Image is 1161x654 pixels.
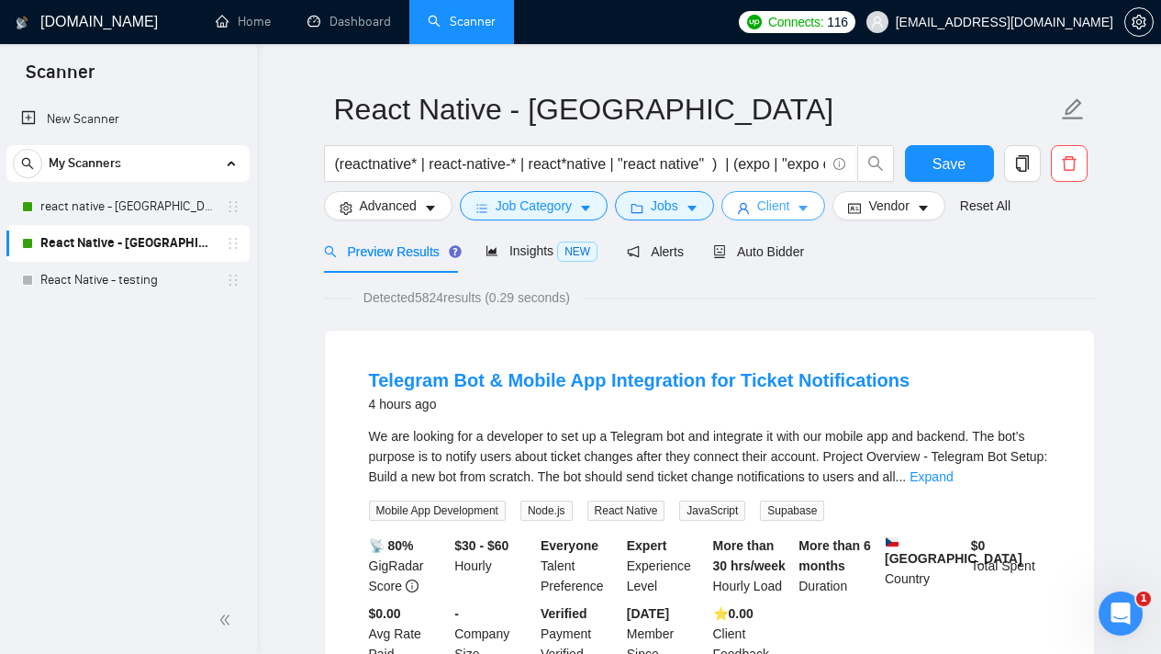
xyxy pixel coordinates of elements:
span: caret-down [686,201,698,215]
span: 1 [1136,592,1151,606]
a: Telegram Bot & Mobile App Integration for Ticket Notifications [369,370,910,390]
span: Job Category [496,196,572,216]
button: settingAdvancedcaret-down [324,191,452,220]
b: - [454,606,459,621]
button: copy [1004,145,1041,182]
a: React Native - testing [40,262,215,299]
span: holder [226,273,240,288]
a: Reset All [960,196,1010,216]
a: dashboardDashboard [307,14,391,29]
span: folder [631,201,643,215]
li: New Scanner [6,101,250,138]
span: edit [1061,97,1085,121]
span: 116 [827,12,847,32]
button: search [857,145,894,182]
div: Experience Level [623,536,709,596]
span: ... [896,469,907,484]
div: 4 hours ago [369,393,910,415]
a: New Scanner [21,101,235,138]
span: JavaScript [679,501,745,521]
a: react native - [GEOGRAPHIC_DATA] [40,188,215,225]
span: delete [1052,155,1087,172]
span: Insights [486,243,597,258]
a: homeHome [216,14,271,29]
span: search [324,245,337,258]
div: Total Spent [967,536,1054,596]
span: info-circle [406,580,419,592]
input: Search Freelance Jobs... [335,152,825,175]
button: search [13,149,42,178]
span: caret-down [424,201,437,215]
b: More than 6 months [798,538,871,573]
span: caret-down [917,201,930,215]
div: Hourly Load [709,536,796,596]
span: Preview Results [324,244,456,259]
button: setting [1124,7,1154,37]
span: setting [1125,15,1153,29]
span: Alerts [627,244,684,259]
span: Save [932,152,966,175]
span: bars [475,201,488,215]
span: double-left [218,611,237,629]
a: React Native - [GEOGRAPHIC_DATA] [40,225,215,262]
span: React Native [587,501,665,521]
div: Tooltip anchor [447,243,463,260]
span: Connects: [768,12,823,32]
b: More than 30 hrs/week [713,538,786,573]
span: holder [226,236,240,251]
span: caret-down [579,201,592,215]
div: We are looking for a developer to set up a Telegram bot and integrate it with our mobile app and ... [369,426,1050,487]
span: Jobs [651,196,678,216]
button: idcardVendorcaret-down [832,191,944,220]
b: ⭐️ 0.00 [713,606,754,621]
a: setting [1124,15,1154,29]
button: folderJobscaret-down [615,191,714,220]
span: holder [226,199,240,214]
span: search [14,157,41,170]
span: NEW [557,242,597,262]
div: Hourly [451,536,537,596]
iframe: Intercom live chat [1099,592,1143,636]
span: Mobile App Development [369,501,506,521]
span: idcard [848,201,861,215]
span: area-chart [486,244,498,257]
span: Advanced [360,196,417,216]
b: [GEOGRAPHIC_DATA] [885,536,1022,566]
span: Auto Bidder [713,244,804,259]
b: [DATE] [627,606,669,621]
div: GigRadar Score [365,536,452,596]
a: Expand [910,469,953,484]
img: 🇨🇿 [886,536,899,548]
span: Scanner [11,59,109,97]
b: $0.00 [369,606,401,621]
img: logo [16,8,28,38]
span: Vendor [868,196,909,216]
b: $ 0 [971,538,986,553]
input: Scanner name... [334,86,1057,132]
li: My Scanners [6,145,250,299]
span: user [871,16,884,28]
span: My Scanners [49,145,121,182]
a: searchScanner [428,14,496,29]
span: copy [1005,155,1040,172]
span: caret-down [797,201,809,215]
b: 📡 80% [369,538,414,553]
button: barsJob Categorycaret-down [460,191,608,220]
img: upwork-logo.png [747,15,762,29]
div: Duration [795,536,881,596]
button: Save [905,145,994,182]
span: Node.js [520,501,573,521]
button: userClientcaret-down [721,191,826,220]
span: Detected 5824 results (0.29 seconds) [351,288,583,308]
span: Supabase [760,501,824,521]
div: Country [881,536,967,596]
span: robot [713,245,726,258]
div: Talent Preference [537,536,623,596]
b: Verified [541,606,587,621]
span: search [858,155,893,172]
b: Everyone [541,538,598,553]
span: info-circle [833,158,845,170]
span: setting [340,201,352,215]
span: user [737,201,750,215]
b: $30 - $60 [454,538,508,553]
